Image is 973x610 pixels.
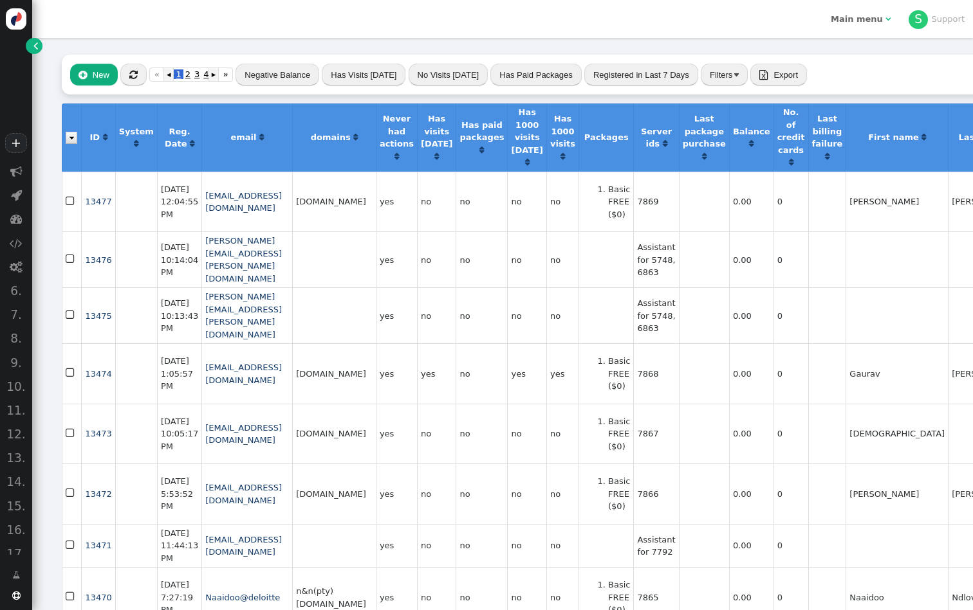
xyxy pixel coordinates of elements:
b: email [230,132,256,142]
span: Click to sort [353,133,358,141]
span:  [10,213,23,225]
span:  [66,193,77,210]
a:  [434,152,439,161]
td: no [456,287,507,343]
td: Assistant for 5748, 6863 [633,231,678,287]
td: yes [507,343,546,404]
a: ◂ [164,67,174,82]
a:  [825,152,829,161]
span: Click to sort [702,152,707,161]
b: Packages [584,132,629,142]
img: logo-icon.svg [6,8,27,30]
td: 0.00 [729,404,774,464]
div: S [909,10,928,30]
span: Click to sort [749,139,754,148]
b: ID [89,132,100,142]
b: Has 1000 visits [DATE] [511,107,542,155]
td: 0 [774,287,808,343]
b: domains [311,132,351,142]
td: [DOMAIN_NAME] [292,463,376,524]
span: Click to sort [561,152,565,161]
span: Click to sort [663,139,667,148]
td: no [507,231,546,287]
b: Has 1000 visits [550,114,575,148]
td: 7869 [633,172,678,232]
a:  [394,152,399,161]
td: Gaurav [846,343,948,404]
span:  [12,569,20,582]
span: Click to sort [103,133,107,141]
a: 13474 [85,369,111,379]
span:  [66,307,77,323]
b: Has paid packages [459,120,504,143]
a:  [663,139,667,148]
li: Basic FREE ($0) [608,415,630,453]
td: 0.00 [729,463,774,524]
button:  [120,64,147,85]
td: yes [376,172,417,232]
td: no [417,287,456,343]
td: no [456,463,507,524]
img: trigger_black.png [734,73,739,76]
a:  [4,564,28,586]
td: no [417,463,456,524]
a:  [749,139,754,148]
span:  [10,237,23,249]
a:  [103,132,107,142]
span:  [79,70,87,80]
span:  [759,70,768,80]
td: 7866 [633,463,678,524]
a: 13473 [85,429,111,438]
span: 4 [201,69,210,79]
button: Has Paid Packages [490,64,581,85]
span: Click to sort [394,152,399,161]
b: Last package purchase [683,114,726,148]
td: yes [376,463,417,524]
span: [DATE] 12:04:55 PM [161,184,198,219]
b: Server ids [641,127,672,149]
td: no [546,231,579,287]
span:  [33,39,38,52]
span: 2 [183,69,192,79]
span: 13470 [85,593,111,602]
span: [DATE] 11:44:13 PM [161,528,198,563]
td: no [456,404,507,464]
span:  [129,70,138,80]
span: 13471 [85,541,111,550]
a:  [789,157,793,167]
a: 13472 [85,489,111,499]
button: Has Visits [DATE] [322,64,405,85]
td: Assistant for 5748, 6863 [633,287,678,343]
td: yes [417,343,456,404]
td: no [456,231,507,287]
td: yes [376,231,417,287]
a:  [26,38,42,54]
span: Click to sort [190,139,194,148]
td: no [546,524,579,568]
a:  [479,145,484,155]
span: [DATE] 5:53:52 PM [161,476,193,511]
td: no [507,404,546,464]
span: Export [774,70,798,80]
a: + [5,133,27,153]
button: No Visits [DATE] [409,64,488,85]
td: 0.00 [729,287,774,343]
a: [EMAIL_ADDRESS][DOMAIN_NAME] [205,191,282,213]
td: yes [376,404,417,464]
span: [DATE] 10:13:43 PM [161,298,198,333]
td: no [456,524,507,568]
td: no [507,463,546,524]
b: Never had actions [380,114,414,148]
td: no [456,172,507,232]
td: no [456,343,507,404]
span: Click to sort [434,152,439,161]
a: [PERSON_NAME][EMAIL_ADDRESS][PERSON_NAME][DOMAIN_NAME] [205,236,282,283]
li: Basic FREE ($0) [608,355,630,393]
td: no [546,287,579,343]
span: Click to sort [825,152,829,161]
span: Click to sort [134,139,138,148]
span: 13475 [85,311,111,321]
a:  [134,139,138,148]
td: [DOMAIN_NAME] [292,343,376,404]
